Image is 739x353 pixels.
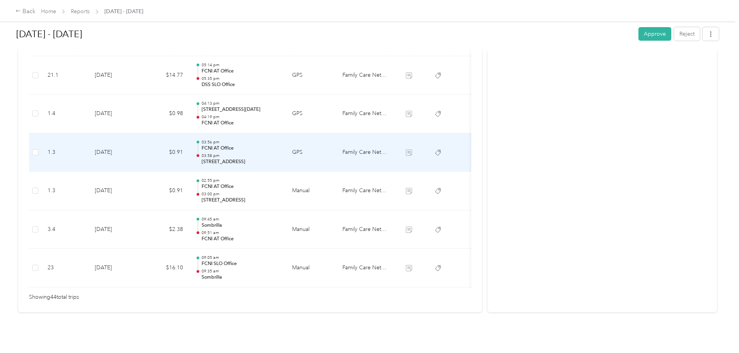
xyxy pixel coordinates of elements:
span: Showing 44 total trips [29,293,79,301]
td: 1.3 [41,133,89,172]
p: FCNI AT Office [202,68,280,75]
p: FCNI AT Office [202,183,280,190]
a: Home [41,8,56,15]
td: [DATE] [89,249,143,288]
td: $0.91 [143,133,189,172]
p: 09:05 am [202,255,280,260]
p: 04:19 pm [202,114,280,120]
p: [STREET_ADDRESS][DATE] [202,106,280,113]
td: GPS [286,133,336,172]
h1: Aug 18 - 31, 2025 [16,25,633,43]
p: 03:56 pm [202,139,280,145]
span: [DATE] - [DATE] [104,7,143,15]
a: Reports [71,8,90,15]
td: Family Care Network [336,56,394,95]
td: Manual [286,172,336,210]
p: Sombrilla [202,222,280,229]
td: $2.38 [143,210,189,249]
td: [DATE] [89,95,143,133]
p: 05:35 pm [202,76,280,81]
p: DSS SLO Office [202,81,280,88]
p: 09:45 am [202,217,280,222]
p: 09:35 am [202,269,280,274]
button: Reject [674,27,700,41]
td: Family Care Network [336,210,394,249]
td: 1.4 [41,95,89,133]
td: $0.91 [143,172,189,210]
td: Family Care Network [336,172,394,210]
td: [DATE] [89,56,143,95]
p: 09:51 am [202,230,280,236]
td: 3.4 [41,210,89,249]
p: FCNI AT Office [202,120,280,127]
td: $16.10 [143,249,189,288]
p: FCNI AT Office [202,236,280,243]
p: FCNI SLO Office [202,260,280,267]
td: 23 [41,249,89,288]
td: Manual [286,249,336,288]
p: 03:00 pm [202,191,280,197]
td: [DATE] [89,210,143,249]
p: [STREET_ADDRESS] [202,158,280,165]
td: GPS [286,56,336,95]
p: FCNI AT Office [202,145,280,152]
div: Back [15,7,36,16]
td: 1.3 [41,172,89,210]
p: 02:55 pm [202,178,280,183]
p: [STREET_ADDRESS] [202,197,280,204]
td: Family Care Network [336,133,394,172]
td: Family Care Network [336,95,394,133]
td: $0.98 [143,95,189,133]
td: Family Care Network [336,249,394,288]
iframe: Everlance-gr Chat Button Frame [696,310,739,353]
td: 21.1 [41,56,89,95]
p: Sombrilla [202,274,280,281]
td: Manual [286,210,336,249]
button: Approve [638,27,671,41]
td: [DATE] [89,133,143,172]
td: $14.77 [143,56,189,95]
p: 03:58 pm [202,153,280,158]
p: 04:13 pm [202,101,280,106]
td: [DATE] [89,172,143,210]
td: GPS [286,95,336,133]
p: 05:14 pm [202,62,280,68]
